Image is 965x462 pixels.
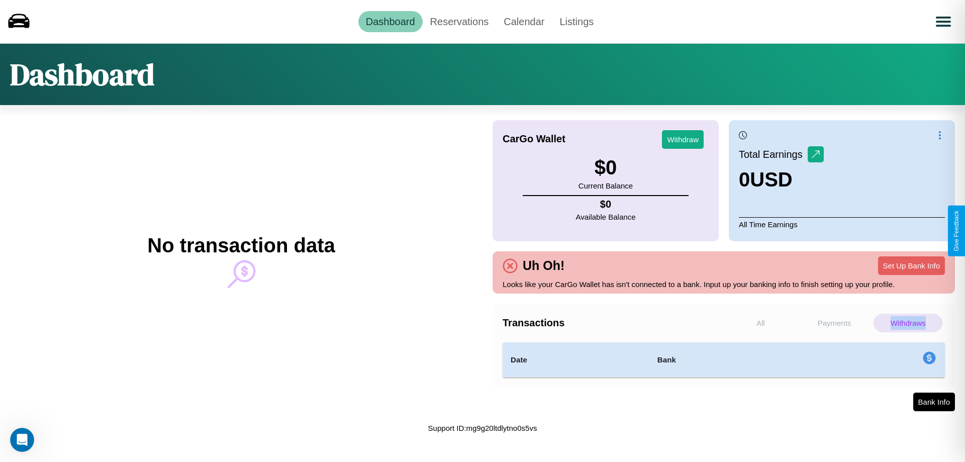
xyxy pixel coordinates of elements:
[578,179,633,193] p: Current Balance
[913,393,955,411] button: Bank Info
[929,8,957,36] button: Open menu
[503,342,945,378] table: simple table
[423,11,497,32] a: Reservations
[878,256,945,275] button: Set Up Bank Info
[662,130,704,149] button: Withdraw
[496,11,552,32] a: Calendar
[576,210,636,224] p: Available Balance
[503,278,945,291] p: Looks like your CarGo Wallet has isn't connected to a bank. Input up your banking info to finish ...
[739,168,824,191] h3: 0 USD
[576,199,636,210] h4: $ 0
[358,11,423,32] a: Dashboard
[10,428,34,452] iframe: Intercom live chat
[10,54,154,95] h1: Dashboard
[552,11,601,32] a: Listings
[657,354,797,366] h4: Bank
[739,217,945,231] p: All Time Earnings
[503,317,724,329] h4: Transactions
[726,314,795,332] p: All
[800,314,869,332] p: Payments
[428,421,537,435] p: Support ID: mg9g20ltdlytno0s5vs
[874,314,942,332] p: Withdraws
[518,258,569,273] h4: Uh Oh!
[147,234,335,257] h2: No transaction data
[578,156,633,179] h3: $ 0
[511,354,641,366] h4: Date
[503,133,565,145] h4: CarGo Wallet
[739,145,808,163] p: Total Earnings
[953,211,960,251] div: Give Feedback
